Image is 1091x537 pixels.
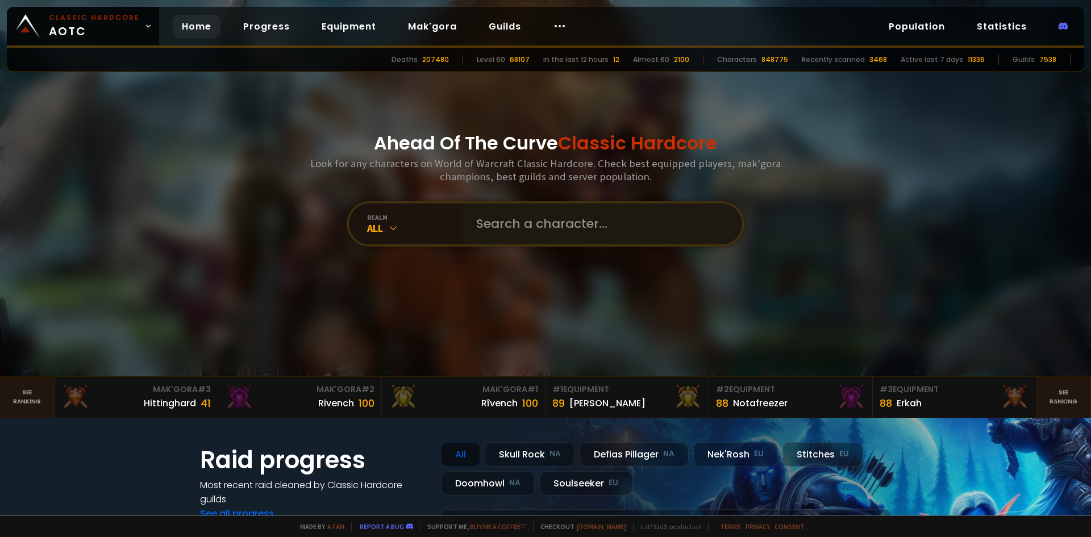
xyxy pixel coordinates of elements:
[782,442,863,467] div: Stitches
[422,55,449,65] div: 207480
[218,377,382,418] a: Mak'Gora#2Rivench100
[234,15,299,38] a: Progress
[968,55,985,65] div: 11336
[761,55,788,65] div: 848775
[1013,55,1035,65] div: Guilds
[774,522,805,531] a: Consent
[361,384,374,395] span: # 2
[527,384,538,395] span: # 1
[901,55,963,65] div: Active last 7 days
[55,377,218,418] a: Mak'Gora#3Hittinghard41
[7,7,159,45] a: Classic HardcoreAOTC
[733,396,788,410] div: Notafreezer
[633,522,701,531] span: v. d752d5 - production
[674,55,689,65] div: 2100
[897,396,922,410] div: Erkah
[522,396,538,411] div: 100
[399,15,466,38] a: Mak'gora
[552,384,563,395] span: # 1
[61,384,211,396] div: Mak'Gora
[144,396,196,410] div: Hittinghard
[470,522,526,531] a: Buy me a coffee
[549,448,561,460] small: NA
[552,396,565,411] div: 89
[389,384,538,396] div: Mak'Gora
[880,396,892,411] div: 88
[839,448,849,460] small: EU
[754,448,764,460] small: EU
[545,377,709,418] a: #1Equipment89[PERSON_NAME]
[49,13,140,23] small: Classic Hardcore
[318,396,354,410] div: Rivench
[1036,377,1091,418] a: Seeranking
[374,130,717,157] h1: Ahead Of The Curve
[577,522,626,531] a: [DOMAIN_NAME]
[613,55,619,65] div: 12
[359,396,374,411] div: 100
[293,522,344,531] span: Made by
[880,384,1029,396] div: Equipment
[485,442,575,467] div: Skull Rock
[480,15,530,38] a: Guilds
[869,55,887,65] div: 3468
[367,213,463,222] div: realm
[201,396,211,411] div: 41
[720,522,741,531] a: Terms
[802,55,865,65] div: Recently scanned
[880,15,954,38] a: Population
[580,442,689,467] div: Defias Pillager
[558,130,717,156] span: Classic Hardcore
[382,377,545,418] a: Mak'Gora#1Rîvench100
[552,384,702,396] div: Equipment
[1039,55,1056,65] div: 7538
[873,377,1036,418] a: #3Equipment88Erkah
[225,384,374,396] div: Mak'Gora
[717,55,757,65] div: Characters
[716,396,728,411] div: 88
[543,55,609,65] div: In the last 12 hours
[716,384,729,395] span: # 2
[198,384,211,395] span: # 3
[510,55,530,65] div: 68107
[716,384,865,396] div: Equipment
[481,396,518,410] div: Rîvench
[609,477,618,489] small: EU
[477,55,505,65] div: Level 60
[313,15,385,38] a: Equipment
[327,522,344,531] a: a fan
[441,442,480,467] div: All
[533,522,626,531] span: Checkout
[200,507,274,520] a: See all progress
[633,55,669,65] div: Almost 60
[420,522,526,531] span: Support me,
[469,203,728,244] input: Search a character...
[441,471,535,496] div: Doomhowl
[569,396,646,410] div: [PERSON_NAME]
[200,478,427,506] h4: Most recent raid cleaned by Classic Hardcore guilds
[49,13,140,40] span: AOTC
[360,522,404,531] a: Report a bug
[693,442,778,467] div: Nek'Rosh
[968,15,1036,38] a: Statistics
[367,222,463,235] div: All
[709,377,873,418] a: #2Equipment88Notafreezer
[509,477,520,489] small: NA
[392,55,418,65] div: Deaths
[880,384,893,395] span: # 3
[173,15,220,38] a: Home
[539,471,632,496] div: Soulseeker
[663,448,674,460] small: NA
[200,442,427,478] h1: Raid progress
[306,157,785,183] h3: Look for any characters on World of Warcraft Classic Hardcore. Check best equipped players, mak'g...
[746,522,770,531] a: Privacy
